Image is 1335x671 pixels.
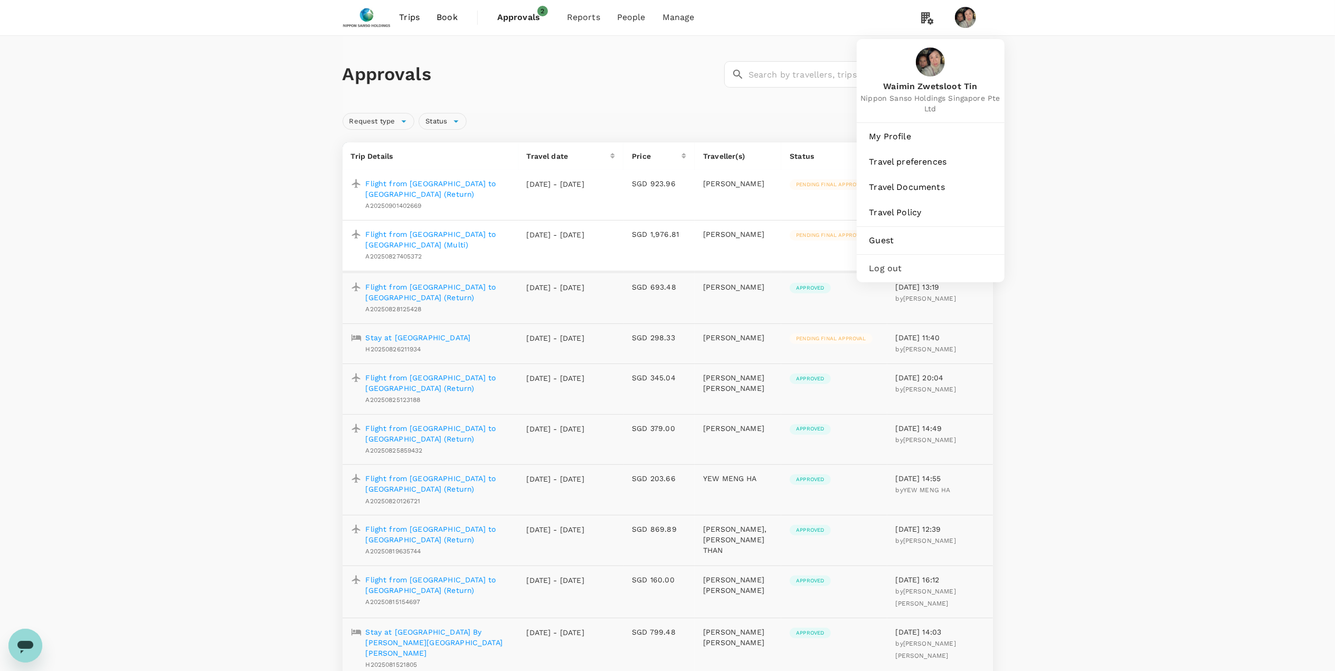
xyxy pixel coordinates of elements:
span: People [617,11,646,24]
p: [DATE] 14:03 [896,627,984,637]
span: Pending final approval [790,335,872,342]
p: SGD 923.96 [632,178,686,189]
p: [PERSON_NAME] [703,178,773,189]
p: SGD 379.00 [632,423,686,434]
a: Travel Documents [861,176,1000,199]
span: Approved [790,375,830,382]
p: SGD 1,976.81 [632,229,686,239]
span: H20250826211934 [366,346,421,353]
span: A20250815154697 [366,598,421,606]
span: by [896,386,956,393]
span: by [896,588,956,607]
p: SGD 345.04 [632,372,686,383]
p: [DATE] - [DATE] [527,575,585,586]
span: Status [419,117,453,127]
span: A20250827405372 [366,253,422,260]
p: [PERSON_NAME] [PERSON_NAME] [703,627,773,648]
p: [PERSON_NAME] [PERSON_NAME] [703,574,773,596]
a: Flight from [GEOGRAPHIC_DATA] to [GEOGRAPHIC_DATA] (Return) [366,282,510,303]
div: Log out [861,257,1000,280]
span: Guest [869,234,992,247]
p: [DATE] - [DATE] [527,474,585,484]
span: Manage [662,11,695,24]
p: SGD 693.48 [632,282,686,292]
span: My Profile [869,130,992,143]
div: Price [632,151,681,161]
span: Approved [790,629,830,637]
img: Waimin Zwetsloot Tin [955,7,976,28]
p: YEW MENG HA [703,473,773,484]
span: A20250828125428 [366,305,422,313]
span: H2025081521805 [366,661,418,668]
span: A20250819635744 [366,548,421,555]
a: Travel Policy [861,201,1000,224]
span: Approved [790,425,830,433]
span: by [896,436,956,444]
span: Approved [790,577,830,584]
span: Travel preferences [869,156,992,168]
span: [PERSON_NAME] [903,537,956,544]
span: [PERSON_NAME] [903,295,956,302]
a: Flight from [GEOGRAPHIC_DATA] to [GEOGRAPHIC_DATA] (Return) [366,473,510,494]
a: Flight from [GEOGRAPHIC_DATA] to [GEOGRAPHIC_DATA] (Return) [366,524,510,545]
div: Status [790,151,874,161]
span: [PERSON_NAME] [903,346,956,353]
span: Travel Documents [869,181,992,194]
a: Flight from [GEOGRAPHIC_DATA] to [GEOGRAPHIC_DATA] (Multi) [366,229,510,250]
span: Pending final approval [790,181,872,188]
p: SGD 203.66 [632,473,686,484]
img: Nippon Sanso Holdings Singapore Pte Ltd [343,6,391,29]
div: Travel date [527,151,611,161]
p: Traveller(s) [703,151,773,161]
p: [DATE] - [DATE] [527,424,585,434]
p: [PERSON_NAME] [703,229,773,239]
span: 2 [537,6,548,16]
span: Waimin Zwetsloot Tin [857,81,1005,93]
a: Flight from [GEOGRAPHIC_DATA] to [GEOGRAPHIC_DATA] (Return) [366,178,510,199]
p: [DATE] - [DATE] [527,524,585,535]
p: [DATE] - [DATE] [527,179,585,189]
span: [PERSON_NAME] [PERSON_NAME] [896,588,956,607]
a: Travel preferences [861,150,1000,174]
a: Flight from [GEOGRAPHIC_DATA] to [GEOGRAPHIC_DATA] (Return) [366,574,510,596]
p: [DATE] - [DATE] [527,627,585,638]
span: A20250825123188 [366,396,421,404]
p: [DATE] 12:39 [896,524,984,534]
div: Request type [343,113,415,130]
p: [PERSON_NAME] [703,423,773,434]
span: Trips [399,11,420,24]
span: by [896,640,956,659]
a: Guest [861,229,1000,252]
p: SGD 160.00 [632,574,686,585]
span: by [896,486,951,494]
p: [DATE] - [DATE] [527,373,585,384]
span: by [896,295,956,302]
p: Stay at [GEOGRAPHIC_DATA] [366,332,471,343]
p: [PERSON_NAME] [703,332,773,343]
span: by [896,346,956,353]
input: Search by travellers, trips, or destination [749,61,993,88]
span: Pending final approval [790,232,872,239]
a: Flight from [GEOGRAPHIC_DATA] to [GEOGRAPHIC_DATA] (Return) [366,372,510,394]
div: Status [419,113,467,130]
p: [PERSON_NAME] [PERSON_NAME] [703,372,773,394]
iframe: Button to launch messaging window [8,629,42,663]
p: Trip Details [351,151,510,161]
span: A20250820126721 [366,497,421,505]
span: Nippon Sanso Holdings Singapore Pte Ltd [857,93,1005,114]
img: Waimin Zwetsloot Tin [916,47,945,76]
span: [PERSON_NAME] [PERSON_NAME] [896,640,956,659]
p: [PERSON_NAME], [PERSON_NAME] THAN [703,524,773,555]
span: Approved [790,284,830,292]
p: Flight from [GEOGRAPHIC_DATA] to [GEOGRAPHIC_DATA] (Return) [366,423,510,444]
p: [DATE] 16:12 [896,574,984,585]
span: A20250825859432 [366,447,423,454]
span: YEW MENG HA [903,486,951,494]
